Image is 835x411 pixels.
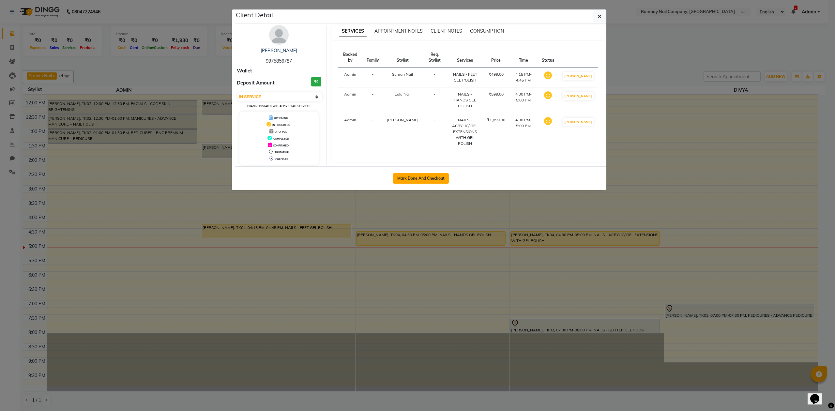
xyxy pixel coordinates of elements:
div: NAILS - HANDS GEL POLISH [451,91,479,109]
th: Status [538,48,558,68]
h3: ₹0 [311,77,321,86]
td: Admin [338,113,363,151]
th: Family [363,48,383,68]
td: - [422,68,447,87]
td: - [363,87,383,113]
button: [PERSON_NAME] [563,118,594,126]
th: Services [447,48,483,68]
span: COMPLETED [273,137,289,140]
th: Price [483,48,509,68]
span: Wallet [237,67,252,75]
span: [PERSON_NAME] [387,117,418,122]
td: Admin [338,87,363,113]
th: Time [509,48,538,68]
span: Suman Nail [392,72,413,77]
button: Mark Done And Checkout [393,173,449,184]
small: Change in status will apply to all services. [247,104,311,108]
td: - [363,113,383,151]
th: Stylist [383,48,422,68]
th: Req. Stylist [422,48,447,68]
button: [PERSON_NAME] [563,72,594,80]
td: 4:15 PM-4:45 PM [509,68,538,87]
span: DROPPED [275,130,287,133]
span: IN PROGRESS [272,123,290,127]
span: 9975856787 [266,58,292,64]
span: Lalu Nail [395,92,411,97]
span: CHECK-IN [275,158,288,161]
a: [PERSON_NAME] [261,48,297,53]
span: CONSUMPTION [470,28,504,34]
div: ₹599.00 [487,91,505,97]
div: NAILS - FEET GEL POLISH [451,71,479,83]
span: TENTATIVE [275,151,289,154]
span: CLIENT NOTES [431,28,462,34]
span: UPCOMING [274,116,288,120]
td: - [422,87,447,113]
iframe: chat widget [808,385,828,404]
div: ₹1,899.00 [487,117,505,123]
span: Deposit Amount [237,79,275,87]
img: avatar [269,25,289,45]
div: NAILS - ACRYLIC/ GEL EXTENSIONS WITH GEL POLISH [451,117,479,146]
th: Booked by [338,48,363,68]
td: 4:30 PM-5:00 PM [509,87,538,113]
span: SERVICES [339,25,367,37]
td: Admin [338,68,363,87]
td: - [422,113,447,151]
span: APPOINTMENT NOTES [374,28,423,34]
td: - [363,68,383,87]
span: CONFIRMED [273,144,289,147]
button: [PERSON_NAME] [563,92,594,100]
h5: Client Detail [236,10,273,20]
div: ₹499.00 [487,71,505,77]
td: 4:30 PM-5:00 PM [509,113,538,151]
